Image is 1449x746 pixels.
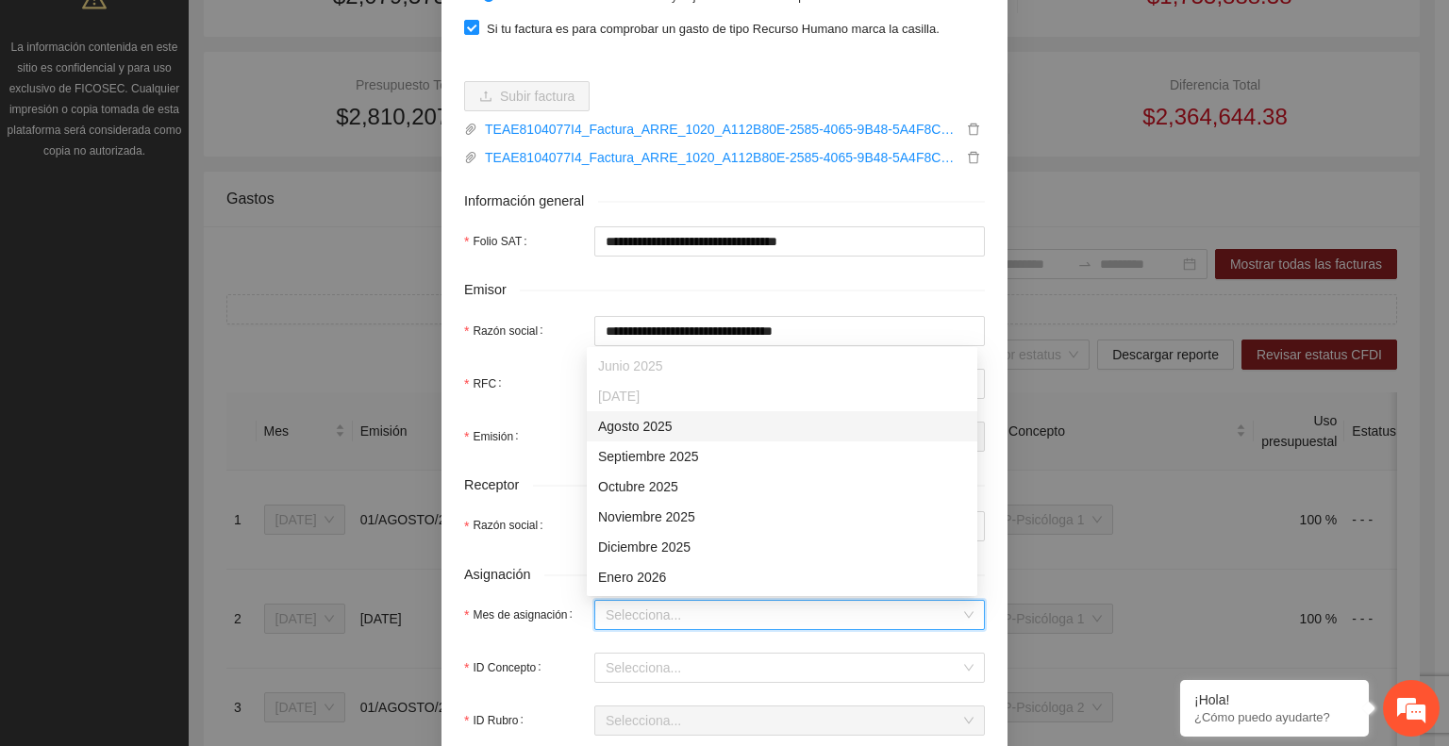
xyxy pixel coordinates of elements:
button: delete [962,119,985,140]
label: RFC: [464,369,508,399]
div: Noviembre 2025 [598,506,966,527]
span: Emisor [464,279,520,301]
button: delete [962,147,985,168]
div: Minimizar ventana de chat en vivo [309,9,355,55]
span: Si tu factura es para comprobar un gasto de tipo Recurso Humano marca la casilla. [479,20,947,39]
div: Agosto 2025 [587,411,977,441]
input: ID Concepto: [606,654,960,682]
span: delete [963,151,984,164]
div: Agosto 2025 [598,416,966,437]
div: Chatee con nosotros ahora [98,96,317,121]
span: Asignación [464,564,544,586]
p: ¿Cómo puedo ayudarte? [1194,710,1355,724]
div: Septiembre 2025 [587,441,977,472]
label: ID Concepto: [464,653,549,683]
span: Estamos en línea. [109,252,260,442]
label: Mes de asignación: [464,600,580,630]
label: Emisión: [464,422,525,452]
span: Información general [464,191,598,212]
a: TEAE8104077I4_Factura_ARRE_1020_A112B80E-2585-4065-9B48-5A4F8C1DFF54.xml [477,119,962,140]
span: Receptor [464,474,533,496]
span: uploadSubir factura [464,89,590,104]
div: Enero 2026 [598,567,966,588]
div: Julio 2025 [587,381,977,411]
span: paper-clip [464,151,477,164]
label: ID Rubro: [464,705,531,736]
div: [DATE] [598,386,966,406]
div: Diciembre 2025 [587,532,977,562]
div: Octubre 2025 [587,472,977,502]
div: Diciembre 2025 [598,537,966,557]
span: delete [963,123,984,136]
a: TEAE8104077I4_Factura_ARRE_1020_A112B80E-2585-4065-9B48-5A4F8C1DFF54.pdf [477,147,962,168]
textarea: Escriba su mensaje y pulse “Intro” [9,515,359,581]
div: Enero 2026 [587,562,977,592]
div: Junio 2025 [598,356,966,376]
label: Folio SAT: [464,226,535,257]
div: Septiembre 2025 [598,446,966,467]
div: Noviembre 2025 [587,502,977,532]
div: Octubre 2025 [598,476,966,497]
button: uploadSubir factura [464,81,590,111]
div: Junio 2025 [587,351,977,381]
div: ¡Hola! [1194,692,1355,707]
span: paper-clip [464,123,477,136]
label: Razón social: [464,511,551,541]
input: Razón social: [594,316,985,346]
label: Razón social: [464,316,551,346]
input: Folio SAT: [594,226,985,257]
